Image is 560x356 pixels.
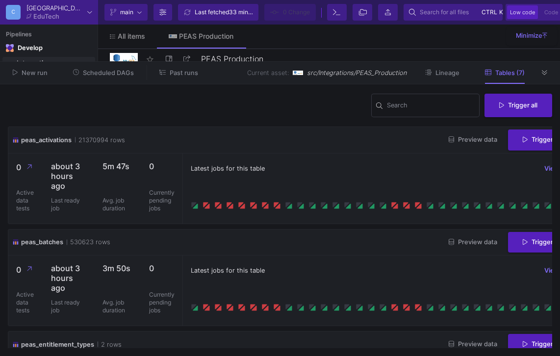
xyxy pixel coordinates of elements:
[120,5,133,20] span: main
[420,5,469,20] span: Search for all files
[482,6,497,18] span: ctrl
[293,68,303,78] img: [Legacy] MySQL on RDS
[6,44,14,52] img: Navigation icon
[149,189,175,212] p: Currently pending jobs
[499,102,537,109] span: Trigger all
[499,6,503,18] span: k
[484,94,552,117] button: Trigger all
[16,161,35,174] p: 0
[1,65,59,80] button: New run
[6,5,21,20] div: C
[441,132,505,148] button: Preview data
[26,5,83,11] div: [GEOGRAPHIC_DATA]
[102,263,133,273] p: 3m 50s
[441,337,505,352] button: Preview data
[178,4,258,21] button: Last fetched33 minutes ago
[12,135,19,145] img: icon
[195,5,254,20] div: Last fetched
[75,135,125,145] span: 21370994 rows
[104,4,148,21] button: main
[170,69,198,76] span: Past runs
[307,68,407,77] span: src/Integrations/PEAS_Production
[110,53,138,65] img: Logo
[51,263,87,293] p: about 3 hours ago
[102,161,133,171] p: 5m 47s
[83,69,134,76] span: Scheduled DAGs
[404,4,503,21] button: Search for all filesctrlk
[169,34,177,38] img: Tab icon
[247,68,289,77] span: Current asset:
[507,5,538,19] button: Low code
[473,65,536,80] button: Tables (7)
[191,164,265,173] span: Latest jobs for this table
[435,69,459,76] span: Lineage
[449,136,497,143] span: Preview data
[144,53,156,65] mat-icon: star_border
[102,299,132,314] p: Avg. job duration
[61,65,146,80] button: Scheduled DAGs
[479,6,497,18] button: ctrlk
[12,340,19,349] img: icon
[149,263,175,273] p: 0
[67,237,110,247] span: 530623 rows
[51,161,87,191] p: about 3 hours ago
[2,40,95,56] mat-expansion-panel-header: Navigation iconDevelop
[16,291,35,314] p: Active data tests
[21,237,63,247] span: peas_batches
[17,59,93,67] div: Integrations
[102,197,132,212] p: Avg. job duration
[179,32,233,40] div: PEAS Production
[51,197,80,212] p: Last ready job
[16,189,35,212] p: Active data tests
[544,9,558,16] span: Code
[21,340,94,349] span: peas_entitlement_types
[18,44,32,52] div: Develop
[191,266,265,276] span: Latest jobs for this table
[2,57,95,70] a: Integrations
[413,65,471,80] button: Lineage
[118,32,145,40] span: All items
[149,291,175,314] p: Currently pending jobs
[449,340,497,348] span: Preview data
[98,340,122,349] span: 2 rows
[495,69,525,76] span: Tables (7)
[51,299,80,314] p: Last ready job
[12,237,19,247] img: icon
[148,65,210,80] button: Past runs
[229,8,272,16] span: 33 minutes ago
[149,161,175,171] p: 0
[21,135,72,145] span: peas_activations
[510,9,535,16] span: Low code
[441,235,505,250] button: Preview data
[449,238,497,246] span: Preview data
[33,13,59,20] div: EduTech
[22,69,48,76] span: New run
[16,263,35,276] p: 0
